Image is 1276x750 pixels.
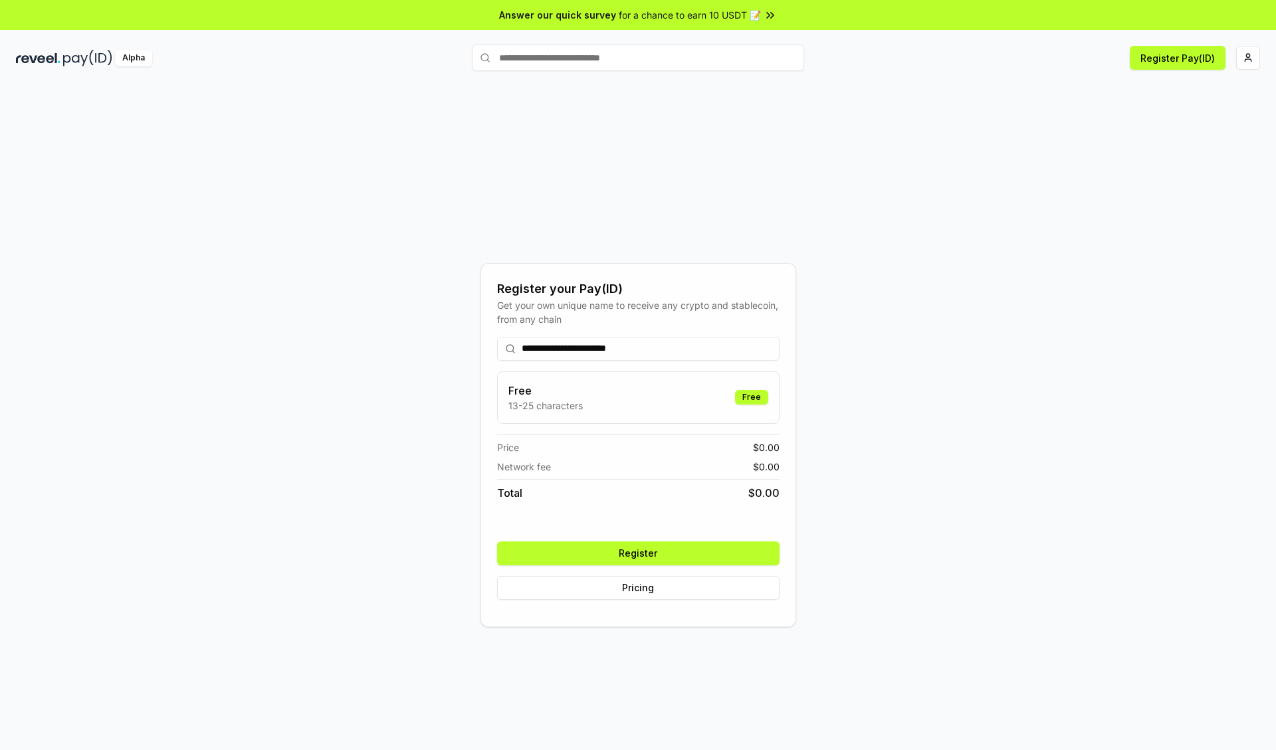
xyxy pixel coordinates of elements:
[497,298,780,326] div: Get your own unique name to receive any crypto and stablecoin, from any chain
[499,8,616,22] span: Answer our quick survey
[1130,46,1225,70] button: Register Pay(ID)
[753,440,780,454] span: $ 0.00
[619,8,761,22] span: for a chance to earn 10 USDT 📝
[63,50,112,66] img: pay_id
[497,280,780,298] div: Register your Pay(ID)
[16,50,60,66] img: reveel_dark
[115,50,152,66] div: Alpha
[497,440,519,454] span: Price
[748,485,780,501] span: $ 0.00
[735,390,768,405] div: Free
[497,460,551,474] span: Network fee
[497,541,780,565] button: Register
[508,383,583,399] h3: Free
[753,460,780,474] span: $ 0.00
[497,576,780,600] button: Pricing
[497,485,522,501] span: Total
[508,399,583,413] p: 13-25 characters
